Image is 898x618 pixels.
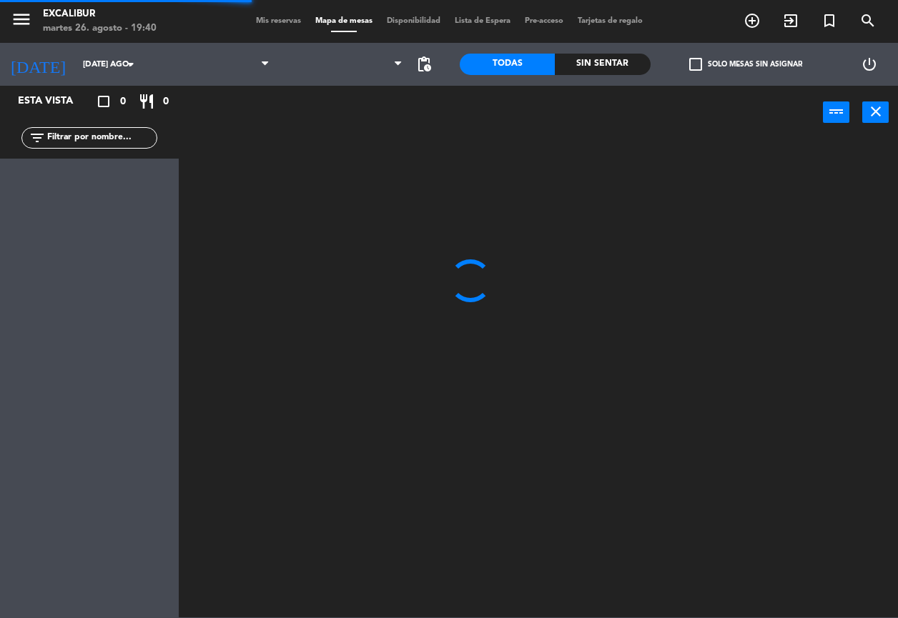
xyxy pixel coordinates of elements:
span: 0 [120,94,126,110]
i: arrow_drop_down [122,56,139,73]
i: exit_to_app [782,12,799,29]
span: Lista de Espera [448,17,518,25]
i: crop_square [95,93,112,110]
span: check_box_outline_blank [689,58,702,71]
div: Excalibur [43,7,157,21]
button: menu [11,9,32,35]
i: turned_in_not [821,12,838,29]
label: Solo mesas sin asignar [689,58,802,71]
i: close [867,103,884,120]
i: search [859,12,877,29]
i: filter_list [29,129,46,146]
button: close [862,101,889,123]
span: Mapa de mesas [308,17,380,25]
div: Sin sentar [555,54,650,75]
button: power_input [823,101,849,123]
i: restaurant [138,93,155,110]
i: menu [11,9,32,30]
div: Todas [460,54,555,75]
i: power_input [828,103,845,120]
div: martes 26. agosto - 19:40 [43,21,157,36]
input: Filtrar por nombre... [46,130,157,146]
span: Mis reservas [249,17,308,25]
i: power_settings_new [861,56,878,73]
span: pending_actions [415,56,433,73]
i: add_circle_outline [744,12,761,29]
span: Pre-acceso [518,17,571,25]
span: 0 [163,94,169,110]
span: Tarjetas de regalo [571,17,650,25]
span: Disponibilidad [380,17,448,25]
div: Esta vista [7,93,103,110]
